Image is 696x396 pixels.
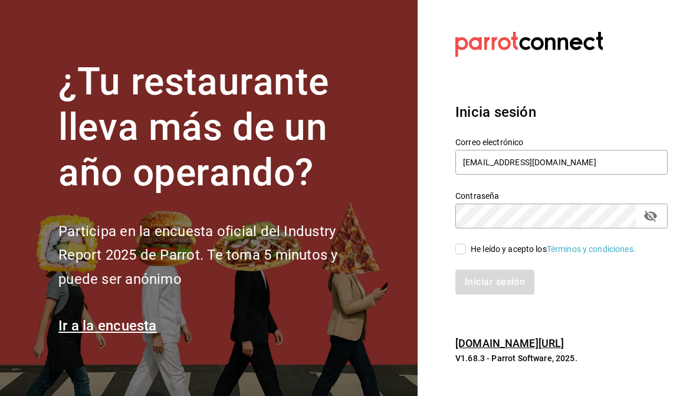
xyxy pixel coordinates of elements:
input: Ingresa tu correo electrónico [455,150,668,175]
h1: ¿Tu restaurante lleva más de un año operando? [58,60,377,195]
label: Correo electrónico [455,138,668,146]
button: passwordField [641,206,661,226]
a: Ir a la encuesta [58,318,157,334]
h3: Inicia sesión [455,102,668,123]
a: [DOMAIN_NAME][URL] [455,337,564,349]
p: V1.68.3 - Parrot Software, 2025. [455,352,668,364]
div: He leído y acepto los [471,243,636,256]
label: Contraseña [455,192,668,200]
a: Términos y condiciones. [547,244,636,254]
h2: Participa en la encuesta oficial del Industry Report 2025 de Parrot. Te toma 5 minutos y puede se... [58,220,377,292]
